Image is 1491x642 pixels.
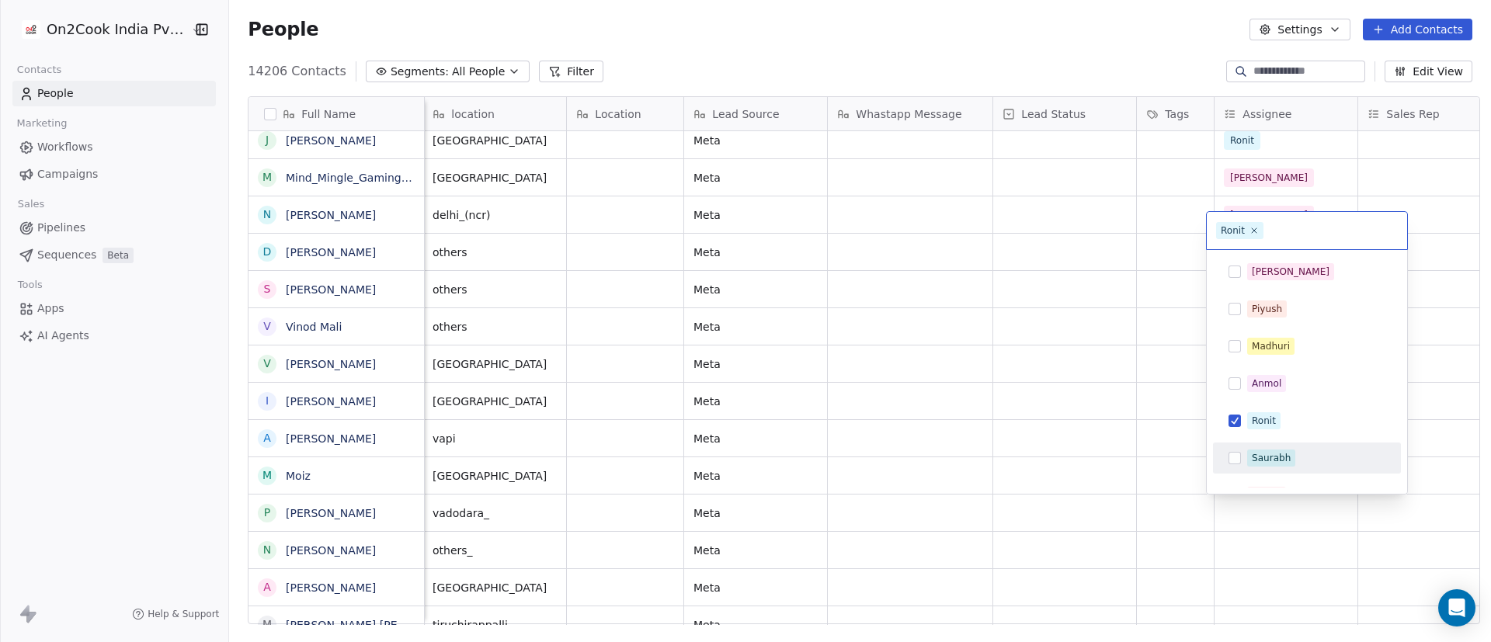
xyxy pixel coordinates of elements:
[1252,414,1276,428] div: Ronit
[1252,302,1282,316] div: Piyush
[1213,256,1401,623] div: Suggestions
[1252,377,1281,390] div: Anmol
[1252,451,1291,465] div: Saurabh
[1252,265,1329,279] div: [PERSON_NAME]
[1221,224,1245,238] div: Ronit
[1252,339,1290,353] div: Madhuri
